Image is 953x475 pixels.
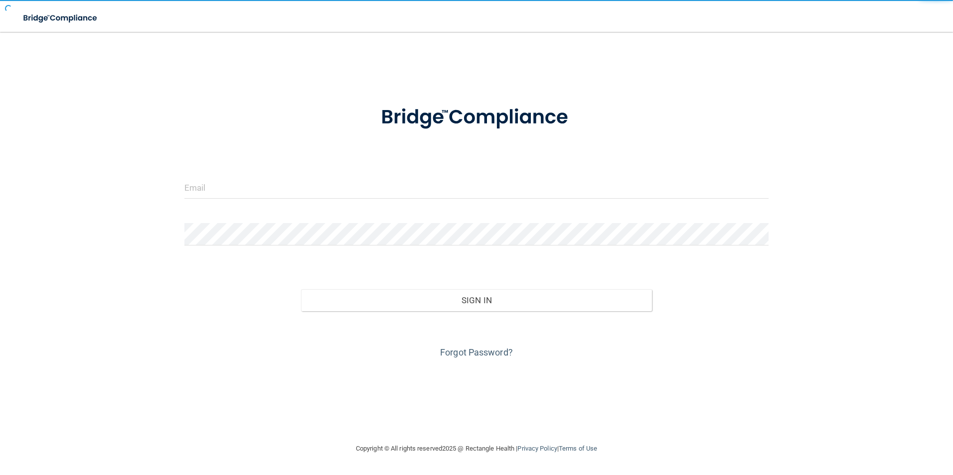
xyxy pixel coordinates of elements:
img: bridge_compliance_login_screen.278c3ca4.svg [15,8,107,28]
button: Sign In [301,289,652,311]
input: Email [184,176,769,199]
a: Privacy Policy [517,445,557,452]
a: Forgot Password? [440,347,513,357]
div: Copyright © All rights reserved 2025 @ Rectangle Health | | [295,433,658,465]
img: bridge_compliance_login_screen.278c3ca4.svg [360,92,593,143]
a: Terms of Use [559,445,597,452]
